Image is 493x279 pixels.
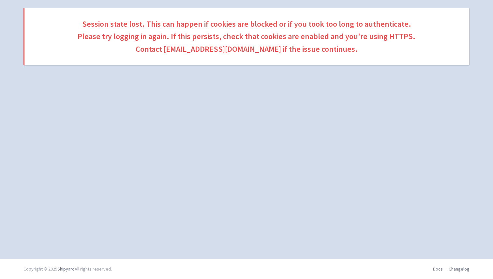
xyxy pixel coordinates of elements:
span: Session state lost. This can happen if cookies are blocked or if you took too long to authenticate. [32,20,461,28]
a: Docs [433,266,443,272]
span: Please try logging in again. If this persists, check that cookies are enabled and you're using HT... [32,32,461,41]
span: Contact [EMAIL_ADDRESS][DOMAIN_NAME] if the issue continues. [32,45,461,53]
a: Changelog [449,266,470,272]
a: Shipyard [57,266,75,272]
div: Copyright © 2025 All rights reserved. [23,266,112,272]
